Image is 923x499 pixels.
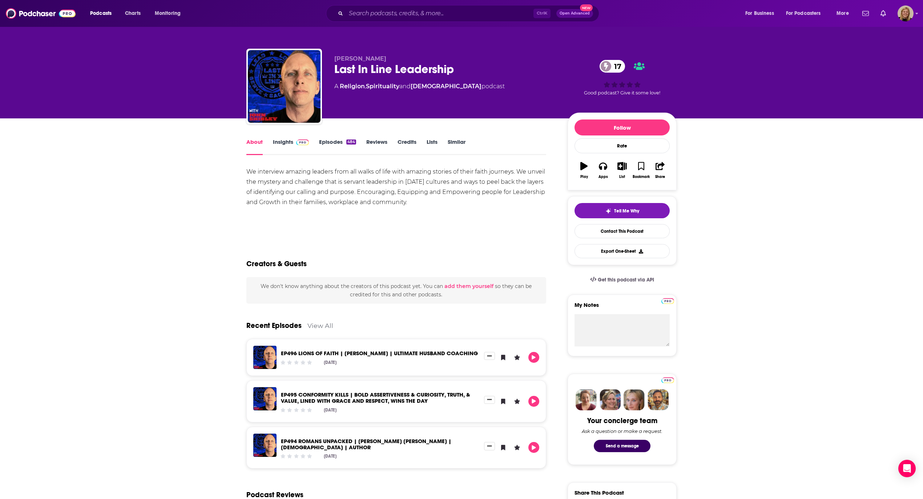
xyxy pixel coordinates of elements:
[619,175,625,179] div: List
[745,8,774,19] span: For Business
[740,8,783,19] button: open menu
[584,90,660,96] span: Good podcast? Give it some love!
[655,175,665,179] div: Share
[633,175,650,179] div: Bookmark
[248,50,321,123] img: Last In Line Leadership
[575,119,670,135] button: Follow
[584,271,660,289] a: Get this podcast via API
[281,391,470,404] a: EP495 CONFORMITY KILLS | BOLD ASSERTIVENESS & CURIOSITY, TRUTH, & VALUE, LINED WITH GRACE AND RES...
[246,138,263,155] a: About
[560,12,590,15] span: Open Advanced
[575,138,670,153] div: Rate
[334,82,505,91] div: A podcast
[253,434,277,457] img: EP494 ROMANS UNPACKED | J. D. WALT | PASTOR | AUTHOR
[253,387,277,410] img: EP495 CONFORMITY KILLS | BOLD ASSERTIVENESS & CURIOSITY, TRUTH, & VALUE, LINED WITH GRACE AND RES...
[533,9,551,18] span: Ctrl K
[898,5,914,21] img: User Profile
[324,360,336,365] div: [DATE]
[273,138,309,155] a: InsightsPodchaser Pro
[246,259,307,268] h2: Creators & Guests
[296,139,309,145] img: Podchaser Pro
[334,55,386,62] span: [PERSON_NAME]
[556,9,593,18] button: Open AdvancedNew
[600,389,621,410] img: Barbara Profile
[580,175,588,179] div: Play
[594,440,650,452] button: Send a message
[246,167,546,207] div: We interview amazing leaders from all walks of life with amazing stories of their faith journeys....
[398,138,416,155] a: Credits
[281,438,451,451] a: EP494 ROMANS UNPACKED | J. D. WALT | PASTOR | AUTHOR
[600,60,625,73] a: 17
[528,352,539,363] button: Play
[340,83,365,90] a: Religion
[448,138,465,155] a: Similar
[90,8,112,19] span: Podcasts
[484,396,495,404] button: Show More Button
[155,8,181,19] span: Monitoring
[575,489,624,496] h3: Share This Podcast
[399,83,411,90] span: and
[324,454,336,459] div: [DATE]
[614,208,639,214] span: Tell Me Why
[661,377,674,383] img: Podchaser Pro
[366,83,399,90] a: Spirituality
[831,8,858,19] button: open menu
[512,396,523,407] button: Leave a Rating
[498,352,509,363] button: Bookmark Episode
[85,8,121,19] button: open menu
[837,8,849,19] span: More
[632,157,650,183] button: Bookmark
[281,350,478,357] a: EP496 LIONS OF FAITH | JESSE CARSTAIRS | ULTIMATE HUSBAND COACHING
[598,277,654,283] span: Get this podcast via API
[624,389,645,410] img: Jules Profile
[512,442,523,453] button: Leave a Rating
[261,283,532,297] span: We don't know anything about the creators of this podcast yet . You can so they can be credited f...
[427,138,438,155] a: Lists
[120,8,145,19] a: Charts
[528,396,539,407] button: Play
[593,157,612,183] button: Apps
[576,389,597,410] img: Sydney Profile
[781,8,831,19] button: open menu
[484,442,495,450] button: Show More Button
[125,8,141,19] span: Charts
[786,8,821,19] span: For Podcasters
[411,83,481,90] a: [DEMOGRAPHIC_DATA]
[307,322,333,329] a: View All
[280,360,313,365] div: Community Rating: 0 out of 5
[898,5,914,21] button: Show profile menu
[365,83,366,90] span: ,
[346,139,356,145] div: 484
[498,442,509,453] button: Bookmark Episode
[280,407,313,413] div: Community Rating: 0 out of 5
[898,460,916,477] div: Open Intercom Messenger
[333,5,606,22] div: Search podcasts, credits, & more...
[346,8,533,19] input: Search podcasts, credits, & more...
[498,396,509,407] button: Bookmark Episode
[528,442,539,453] button: Play
[661,376,674,383] a: Pro website
[607,60,625,73] span: 17
[280,454,313,459] div: Community Rating: 0 out of 5
[661,297,674,304] a: Pro website
[859,7,872,20] a: Show notifications dropdown
[605,208,611,214] img: tell me why sparkle
[898,5,914,21] span: Logged in as avansolkema
[598,175,608,179] div: Apps
[253,346,277,369] a: EP496 LIONS OF FAITH | JESSE CARSTAIRS | ULTIMATE HUSBAND COACHING
[246,321,302,330] a: Recent Episodes
[150,8,190,19] button: open menu
[319,138,356,155] a: Episodes484
[575,203,670,218] button: tell me why sparkleTell Me Why
[587,416,657,425] div: Your concierge team
[484,352,495,360] button: Show More Button
[568,55,677,100] div: 17Good podcast? Give it some love!
[6,7,76,20] a: Podchaser - Follow, Share and Rate Podcasts
[512,352,523,363] button: Leave a Rating
[575,301,670,314] label: My Notes
[878,7,889,20] a: Show notifications dropdown
[444,283,493,289] button: add them yourself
